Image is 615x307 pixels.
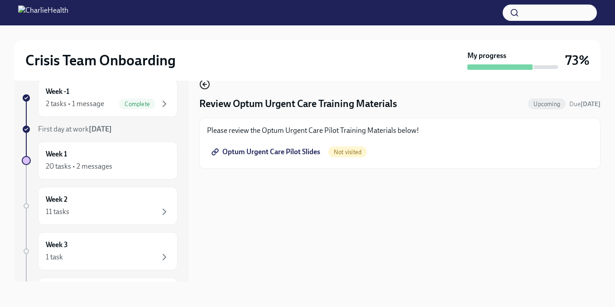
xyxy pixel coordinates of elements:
span: Due [569,100,601,108]
span: August 27th, 2025 09:00 [569,100,601,108]
div: 1 task [46,252,63,262]
div: 11 tasks [46,207,69,217]
a: Week 31 task [22,232,178,270]
h6: Week 3 [46,240,68,250]
span: Optum Urgent Care Pilot Slides [213,147,320,156]
img: CharlieHealth [18,5,68,20]
div: 2 tasks • 1 message [46,99,104,109]
div: 20 tasks • 2 messages [46,161,112,171]
a: Week 120 tasks • 2 messages [22,141,178,180]
strong: [DATE] [581,100,601,108]
h4: Review Optum Urgent Care Training Materials [199,97,397,111]
p: Please review the Optum Urgent Care Pilot Training Materials below! [207,126,593,136]
a: Week -12 tasks • 1 messageComplete [22,79,178,117]
span: First day at work [38,125,112,133]
strong: [DATE] [89,125,112,133]
span: Upcoming [528,101,566,107]
a: Week 211 tasks [22,187,178,225]
strong: My progress [467,51,506,61]
h6: Week 1 [46,149,67,159]
h6: Week 2 [46,195,67,205]
span: Complete [119,101,155,107]
h2: Crisis Team Onboarding [25,51,176,69]
a: First day at work[DATE] [22,124,178,134]
a: Optum Urgent Care Pilot Slides [207,143,327,161]
h3: 73% [565,52,590,68]
h6: Week -1 [46,87,69,97]
span: Not visited [328,149,367,156]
